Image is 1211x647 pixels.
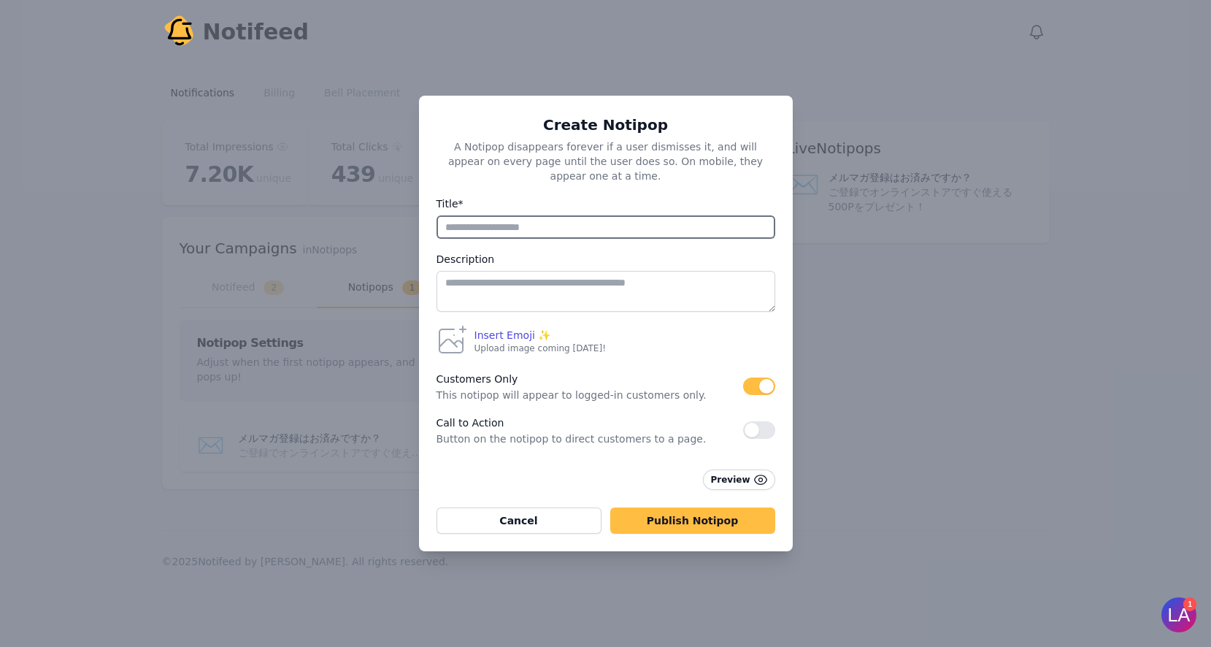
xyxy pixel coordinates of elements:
[162,15,310,50] a: Notifeed
[437,250,775,268] label: Description
[437,388,743,402] span: This notipop will appear to logged-in customers only.
[228,497,247,510] g: />
[474,342,606,354] p: Upload image coming [DATE]!
[437,414,743,432] span: Call to Action
[222,484,253,525] button: />GIF
[610,508,775,534] button: Publish Notipop
[437,508,601,534] button: Cancel
[81,27,191,37] div: Typically replies within a day
[44,10,70,37] img: US
[703,470,774,490] button: Preview
[232,500,244,508] tspan: GIF
[437,195,775,213] label: Title*
[20,7,33,20] span: 1
[437,134,775,183] p: A Notipop disappears forever if a user dismisses it, and will appear on every page until the user...
[474,328,551,342] span: Insert Emoji ✨
[122,468,185,478] span: We run on Gist
[162,15,197,50] img: Your Company
[437,370,743,388] span: Customers Only
[437,432,743,446] span: Button on the notipop to direct customers to a page.
[437,116,775,134] h2: Create Notipop
[81,9,191,25] div: [PERSON_NAME]
[1161,597,1196,632] iframe: gist-messenger-bubble-iframe
[44,9,274,39] div: US[PERSON_NAME]Typically replies within a day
